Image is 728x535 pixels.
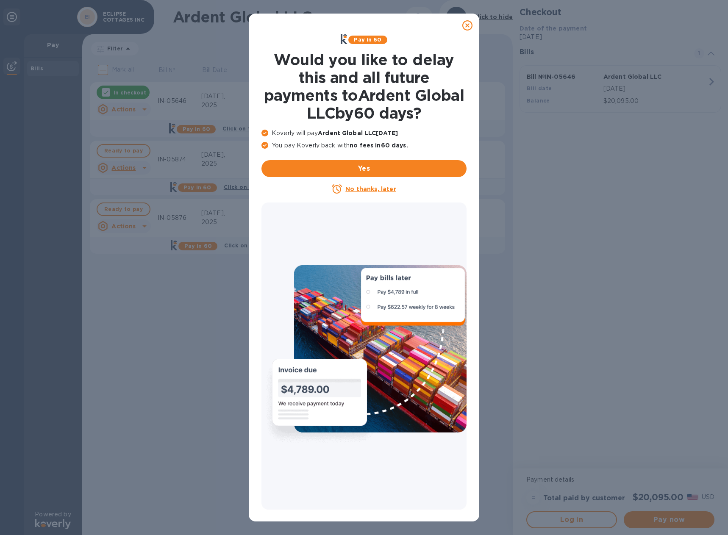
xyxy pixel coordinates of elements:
p: You pay Koverly back with [261,141,467,150]
u: No thanks, later [345,186,396,192]
b: Ardent Global LLC [DATE] [318,130,398,136]
p: Koverly will pay [261,129,467,138]
b: no fees in 60 days . [350,142,408,149]
button: Yes [261,160,467,177]
b: Pay in 60 [354,36,381,43]
span: Yes [268,164,460,174]
h1: Would you like to delay this and all future payments to Ardent Global LLC by 60 days ? [261,51,467,122]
